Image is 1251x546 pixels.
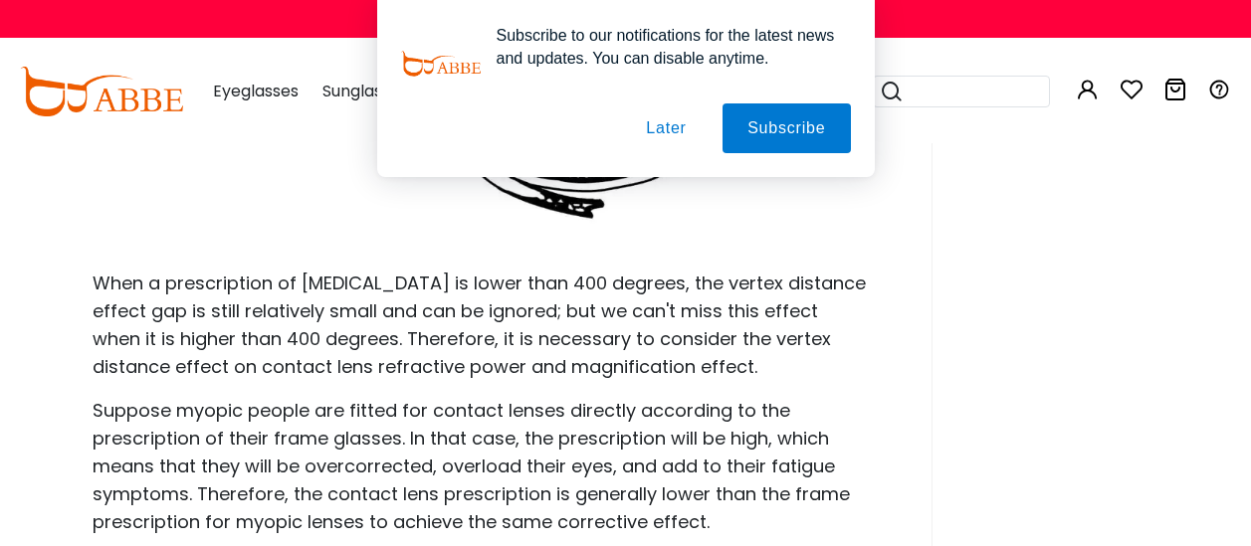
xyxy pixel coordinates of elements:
[723,103,850,153] button: Subscribe
[93,397,870,536] p: Suppose myopic people are fitted for contact lenses directly according to the prescription of the...
[401,24,481,103] img: notification icon
[481,24,851,70] div: Subscribe to our notifications for the latest news and updates. You can disable anytime.
[621,103,711,153] button: Later
[93,270,870,381] p: When a prescription of [MEDICAL_DATA] is lower than 400 degrees, the vertex distance effect gap i...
